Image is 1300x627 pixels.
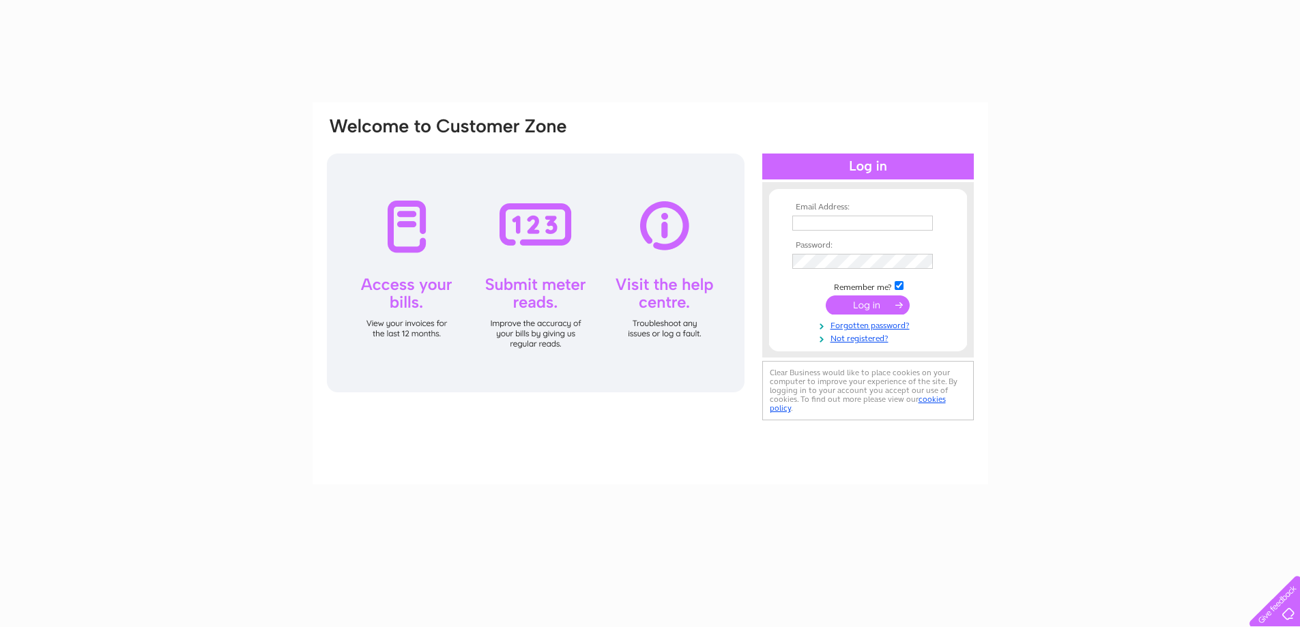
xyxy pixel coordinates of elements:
[792,331,947,344] a: Not registered?
[789,203,947,212] th: Email Address:
[792,318,947,331] a: Forgotten password?
[789,241,947,250] th: Password:
[789,279,947,293] td: Remember me?
[826,295,910,315] input: Submit
[770,394,946,413] a: cookies policy
[762,361,974,420] div: Clear Business would like to place cookies on your computer to improve your experience of the sit...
